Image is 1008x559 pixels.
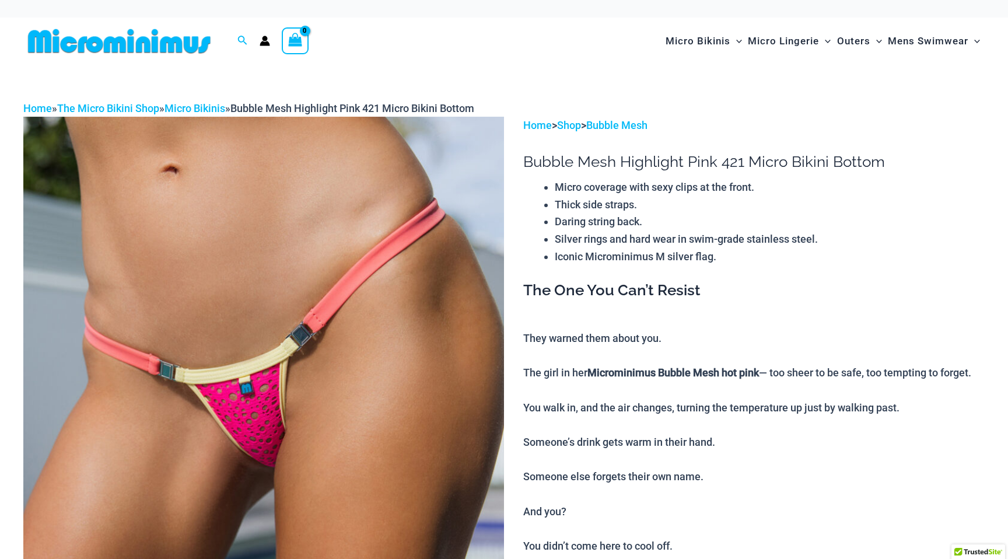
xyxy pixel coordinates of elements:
[555,230,985,248] li: Silver rings and hard wear in swim-grade stainless steel.
[555,248,985,265] li: Iconic Microminimus M silver flag.
[748,26,819,56] span: Micro Lingerie
[282,27,309,54] a: View Shopping Cart, empty
[523,153,985,171] h1: Bubble Mesh Highlight Pink 421 Micro Bikini Bottom
[230,102,474,114] span: Bubble Mesh Highlight Pink 421 Micro Bikini Bottom
[968,26,980,56] span: Menu Toggle
[730,26,742,56] span: Menu Toggle
[23,102,52,114] a: Home
[555,213,985,230] li: Daring string back.
[870,26,882,56] span: Menu Toggle
[23,102,474,114] span: » » »
[834,23,885,59] a: OutersMenu ToggleMenu Toggle
[663,23,745,59] a: Micro BikinisMenu ToggleMenu Toggle
[260,36,270,46] a: Account icon link
[23,28,215,54] img: MM SHOP LOGO FLAT
[837,26,870,56] span: Outers
[164,102,225,114] a: Micro Bikinis
[819,26,831,56] span: Menu Toggle
[666,26,730,56] span: Micro Bikinis
[888,26,968,56] span: Mens Swimwear
[885,23,983,59] a: Mens SwimwearMenu ToggleMenu Toggle
[555,196,985,214] li: Thick side straps.
[57,102,159,114] a: The Micro Bikini Shop
[557,119,581,131] a: Shop
[523,117,985,134] p: > >
[523,119,552,131] a: Home
[586,119,647,131] a: Bubble Mesh
[555,179,985,196] li: Micro coverage with sexy clips at the front.
[237,34,248,48] a: Search icon link
[523,281,985,301] h3: The One You Can’t Resist
[745,23,834,59] a: Micro LingerieMenu ToggleMenu Toggle
[661,22,985,61] nav: Site Navigation
[587,366,759,379] b: Microminimus Bubble Mesh hot pink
